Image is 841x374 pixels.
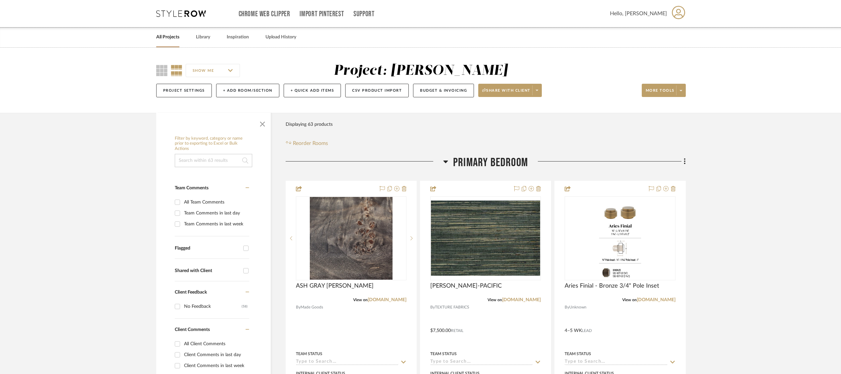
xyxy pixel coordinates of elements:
[413,84,474,97] button: Budget & Invoicing
[310,197,393,280] img: ASH GRAY MAPPA BURL
[175,290,207,295] span: Client Feedback
[184,301,242,312] div: No Feedback
[435,304,469,310] span: TEXTURE FABRICS
[184,339,248,349] div: All Client Comments
[156,33,179,42] a: All Projects
[565,304,569,310] span: By
[184,350,248,360] div: Client Comments in last day
[637,298,676,302] a: [DOMAIN_NAME]
[296,304,301,310] span: By
[196,33,210,42] a: Library
[175,327,210,332] span: Client Comments
[175,246,240,251] div: Flagged
[242,301,248,312] div: (58)
[184,197,248,208] div: All Team Comments
[175,136,252,152] h6: Filter by keyword, category or name prior to exporting to Excel or Bulk Actions
[646,88,675,98] span: More tools
[430,304,435,310] span: By
[622,298,637,302] span: View on
[301,304,323,310] span: Made Goods
[642,84,686,97] button: More tools
[453,156,528,170] span: Primary Bedroom
[599,197,641,280] img: Aries Finial - Bronze 3/4" Pole Inset
[296,282,374,290] span: ASH GRAY [PERSON_NAME]
[300,11,344,17] a: Import Pinterest
[368,298,406,302] a: [DOMAIN_NAME]
[227,33,249,42] a: Inspiration
[184,208,248,218] div: Team Comments in last day
[296,351,322,357] div: Team Status
[353,11,374,17] a: Support
[184,219,248,229] div: Team Comments in last week
[265,33,296,42] a: Upload History
[565,282,659,290] span: Aries Finial - Bronze 3/4" Pole Inset
[184,360,248,371] div: Client Comments in last week
[156,84,212,97] button: Project Settings
[431,201,540,276] img: KNOX WC-PACIFIC
[239,11,290,17] a: Chrome Web Clipper
[565,359,667,365] input: Type to Search…
[286,139,328,147] button: Reorder Rooms
[488,298,502,302] span: View on
[482,88,531,98] span: Share with client
[256,116,269,129] button: Close
[430,351,457,357] div: Team Status
[430,359,533,365] input: Type to Search…
[286,118,333,131] div: Displaying 63 products
[293,139,328,147] span: Reorder Rooms
[502,298,541,302] a: [DOMAIN_NAME]
[353,298,368,302] span: View on
[334,64,508,78] div: Project: [PERSON_NAME]
[284,84,341,97] button: + Quick Add Items
[569,304,586,310] span: Unknown
[430,282,502,290] span: [PERSON_NAME]-PACIFIC
[175,268,240,274] div: Shared with Client
[296,359,398,365] input: Type to Search…
[565,351,591,357] div: Team Status
[478,84,542,97] button: Share with client
[175,154,252,167] input: Search within 63 results
[216,84,279,97] button: + Add Room/Section
[175,186,209,190] span: Team Comments
[345,84,409,97] button: CSV Product Import
[610,10,667,18] span: Hello, [PERSON_NAME]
